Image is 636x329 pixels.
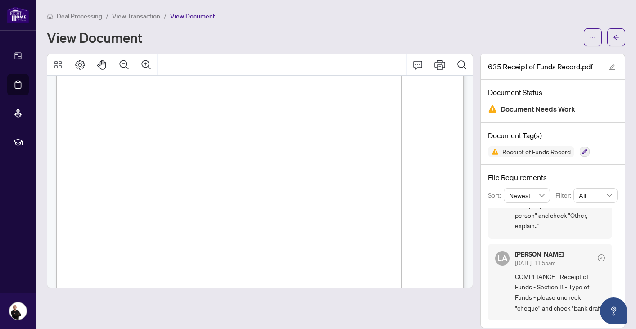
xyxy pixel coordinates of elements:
span: ellipsis [590,34,596,41]
span: 635 Receipt of Funds Record.pdf [488,61,593,72]
span: home [47,13,53,19]
img: Profile Icon [9,302,27,320]
button: Open asap [600,297,627,324]
h4: Document Status [488,87,618,98]
p: Filter: [555,190,573,200]
span: Document Needs Work [501,103,575,115]
h5: [PERSON_NAME] [515,251,564,257]
span: Receipt of Funds Record [499,149,574,155]
span: check-circle [598,254,605,261]
span: [DATE], 11:55am [515,260,555,266]
li: / [106,11,108,21]
img: Status Icon [488,146,499,157]
h1: View Document [47,30,142,45]
span: COMPLIANCE - Receipt of Funds - Section B - Type of Funds - please uncheck "cheque" and check "ba... [515,271,605,314]
h4: Document Tag(s) [488,130,618,141]
span: View Transaction [112,12,160,20]
p: Sort: [488,190,504,200]
img: Document Status [488,104,497,113]
span: Deal Processing [57,12,102,20]
span: edit [609,64,615,70]
span: arrow-left [613,34,619,41]
span: All [579,189,612,202]
span: LA [497,252,508,264]
h4: File Requirements [488,172,618,183]
li: / [164,11,167,21]
span: View Document [170,12,215,20]
img: logo [7,7,29,23]
span: Newest [509,189,545,202]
